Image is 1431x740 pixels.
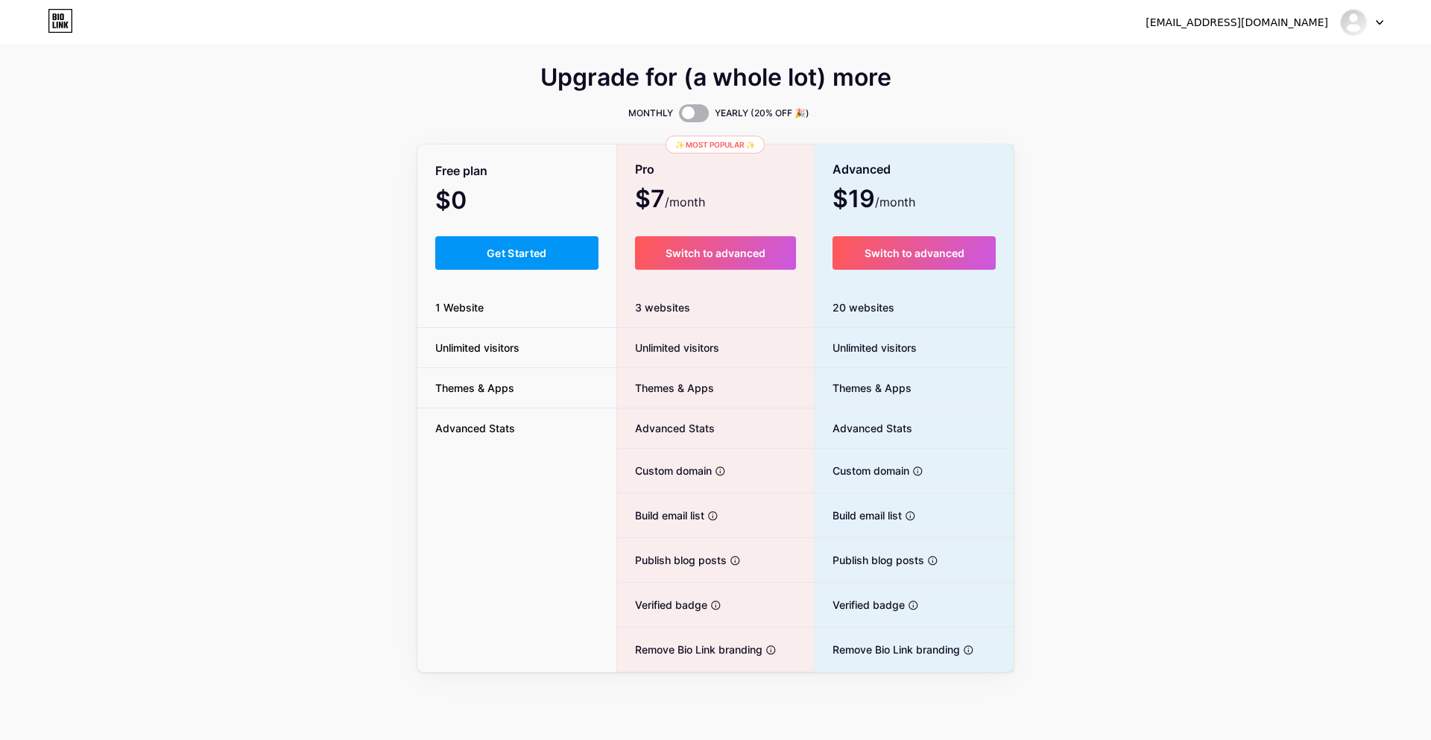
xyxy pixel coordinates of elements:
span: Remove Bio Link branding [617,642,762,657]
span: Verified badge [617,597,707,613]
span: Unlimited visitors [417,340,537,355]
div: ✨ Most popular ✨ [666,136,765,154]
span: Build email list [617,507,704,523]
span: Switch to advanced [865,247,964,259]
span: Advanced [833,156,891,183]
span: $19 [833,190,915,211]
span: $7 [635,190,705,211]
span: Themes & Apps [815,380,912,396]
div: 3 websites [617,288,815,328]
span: $0 [435,192,507,212]
span: Custom domain [617,463,712,478]
span: Publish blog posts [815,552,924,568]
span: /month [875,193,915,211]
span: MONTHLY [628,106,673,121]
span: Verified badge [815,597,905,613]
span: Themes & Apps [617,380,714,396]
button: Get Started [435,236,598,270]
span: Unlimited visitors [815,340,917,355]
button: Switch to advanced [833,236,996,270]
span: Unlimited visitors [617,340,719,355]
div: 20 websites [815,288,1014,328]
span: /month [665,193,705,211]
span: 1 Website [417,300,502,315]
img: 3x3bubusinac [1339,8,1368,37]
span: Pro [635,156,654,183]
span: Themes & Apps [417,380,532,396]
span: Free plan [435,158,487,184]
span: Get Started [487,247,547,259]
span: Publish blog posts [617,552,727,568]
span: Remove Bio Link branding [815,642,960,657]
span: Custom domain [815,463,909,478]
span: YEARLY (20% OFF 🎉) [715,106,809,121]
span: Advanced Stats [417,420,533,436]
button: Switch to advanced [635,236,797,270]
span: Advanced Stats [815,420,912,436]
span: Advanced Stats [617,420,715,436]
span: Upgrade for (a whole lot) more [540,69,891,86]
span: Switch to advanced [666,247,765,259]
span: Build email list [815,507,902,523]
div: [EMAIL_ADDRESS][DOMAIN_NAME] [1146,15,1328,31]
